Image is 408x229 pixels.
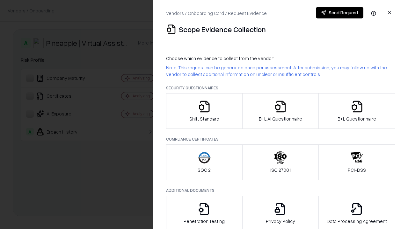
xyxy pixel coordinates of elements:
button: Shift Standard [166,93,243,129]
p: Choose which evidence to collect from the vendor: [166,55,395,62]
button: Send Request [316,7,363,18]
p: Penetration Testing [184,218,225,225]
button: ISO 27001 [242,144,319,180]
p: B+L Questionnaire [338,115,376,122]
p: Compliance Certificates [166,136,395,142]
p: Note: This request can be generated once per assessment. After submission, you may follow up with... [166,64,395,78]
p: Data Processing Agreement [327,218,387,225]
p: Scope Evidence Collection [179,24,266,34]
button: B+L Questionnaire [318,93,395,129]
p: ISO 27001 [270,167,291,173]
p: Additional Documents [166,188,395,193]
p: Vendors / Onboarding Card / Request Evidence [166,10,267,17]
p: Shift Standard [189,115,219,122]
p: B+L AI Questionnaire [259,115,302,122]
p: SOC 2 [198,167,211,173]
p: Security Questionnaires [166,85,395,91]
button: SOC 2 [166,144,243,180]
p: PCI-DSS [348,167,366,173]
button: PCI-DSS [318,144,395,180]
button: B+L AI Questionnaire [242,93,319,129]
p: Privacy Policy [266,218,295,225]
